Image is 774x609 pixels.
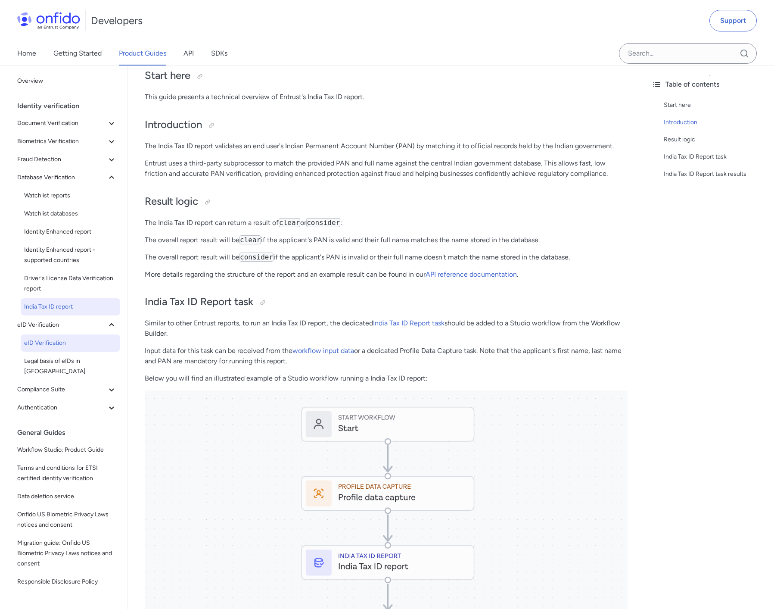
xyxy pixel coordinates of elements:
[664,169,767,179] a: India Tax ID Report task results
[21,187,120,204] a: Watchlist reports
[24,302,117,312] span: India Tax ID report
[17,97,124,115] div: Identity verification
[17,509,117,530] span: Onfido US Biometric Privacy Laws notices and consent
[145,373,628,384] p: Below you will find an illustrated example of a Studio workflow running a India Tax ID report:
[14,316,120,334] button: eID Verification
[14,573,120,590] a: Responsible Disclosure Policy
[145,141,628,151] p: The India Tax ID report validates an end user's Indian Permanent Account Number (PAN) by matching...
[17,154,106,165] span: Fraud Detection
[17,491,117,502] span: Data deletion service
[709,10,757,31] a: Support
[145,118,628,132] h2: Introduction
[21,298,120,315] a: India Tax ID report
[14,115,120,132] button: Document Verification
[292,347,354,355] a: workflow input data
[21,270,120,297] a: Driver's License Data Verification report
[239,235,261,244] code: clear
[21,334,120,352] a: eID Verification
[373,319,445,327] a: India Tax ID Report task
[91,14,143,28] h1: Developers
[14,441,120,459] a: Workflow Studio: Product Guide
[17,41,36,66] a: Home
[14,488,120,505] a: Data deletion service
[17,463,117,484] span: Terms and conditions for ETSI certified identity verification
[24,273,117,294] span: Driver's License Data Verification report
[53,41,102,66] a: Getting Started
[14,72,120,90] a: Overview
[14,506,120,534] a: Onfido US Biometric Privacy Laws notices and consent
[17,403,106,413] span: Authentication
[14,133,120,150] button: Biometrics Verification
[21,353,120,380] a: Legal basis of eIDs in [GEOGRAPHIC_DATA]
[145,235,628,245] p: The overall report result will be if the applicant's PAN is valid and their full name matches the...
[17,12,80,29] img: Onfido Logo
[17,172,106,183] span: Database Verification
[145,346,628,366] p: Input data for this task can be received from the or a dedicated Profile Data Capture task. Note ...
[306,218,340,227] code: consider
[17,320,106,330] span: eID Verification
[17,445,117,455] span: Workflow Studio: Product Guide
[17,136,106,147] span: Biometrics Verification
[14,399,120,416] button: Authentication
[24,245,117,265] span: Identity Enhanced report - supported countries
[145,92,628,102] p: This guide presents a technical overview of Entrust's India Tax ID report.
[21,241,120,269] a: Identity Enhanced report - supported countries
[239,253,274,262] code: consider
[145,69,628,83] h2: Start here
[14,169,120,186] button: Database Verification
[21,223,120,240] a: Identity Enhanced report
[14,381,120,398] button: Compliance Suite
[183,41,194,66] a: API
[426,270,517,278] a: API reference documentation
[24,191,117,201] span: Watchlist reports
[14,151,120,168] button: Fraud Detection
[17,538,117,569] span: Migration guide: Onfido US Biometric Privacy Laws notices and consent
[14,534,120,572] a: Migration guide: Onfido US Biometric Privacy Laws notices and consent
[24,227,117,237] span: Identity Enhanced report
[17,424,124,441] div: General Guides
[17,384,106,395] span: Compliance Suite
[14,459,120,487] a: Terms and conditions for ETSI certified identity verification
[24,209,117,219] span: Watchlist databases
[145,318,628,339] p: Similar to other Entrust reports, to run an India Tax ID report, the dedicated should be added to...
[211,41,227,66] a: SDKs
[145,158,628,179] p: Entrust uses a third-party subprocessor to match the provided PAN and full name against the centr...
[279,218,300,227] code: clear
[145,218,628,228] p: The India Tax ID report can return a result of or :
[652,79,767,90] div: Table of contents
[24,356,117,377] span: Legal basis of eIDs in [GEOGRAPHIC_DATA]
[145,269,628,280] p: More details regarding the structure of the report and an example result can be found in our .
[664,134,767,145] a: Result logic
[21,205,120,222] a: Watchlist databases
[664,117,767,128] a: Introduction
[145,194,628,209] h2: Result logic
[24,338,117,348] span: eID Verification
[145,295,628,309] h2: India Tax ID Report task
[17,118,106,128] span: Document Verification
[664,100,767,110] a: Start here
[145,252,628,262] p: The overall report result will be if the applicant's PAN is invalid or their full name doesn't ma...
[17,76,117,86] span: Overview
[17,577,117,587] span: Responsible Disclosure Policy
[619,43,757,64] input: Onfido search input field
[119,41,166,66] a: Product Guides
[664,152,767,162] a: India Tax ID Report task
